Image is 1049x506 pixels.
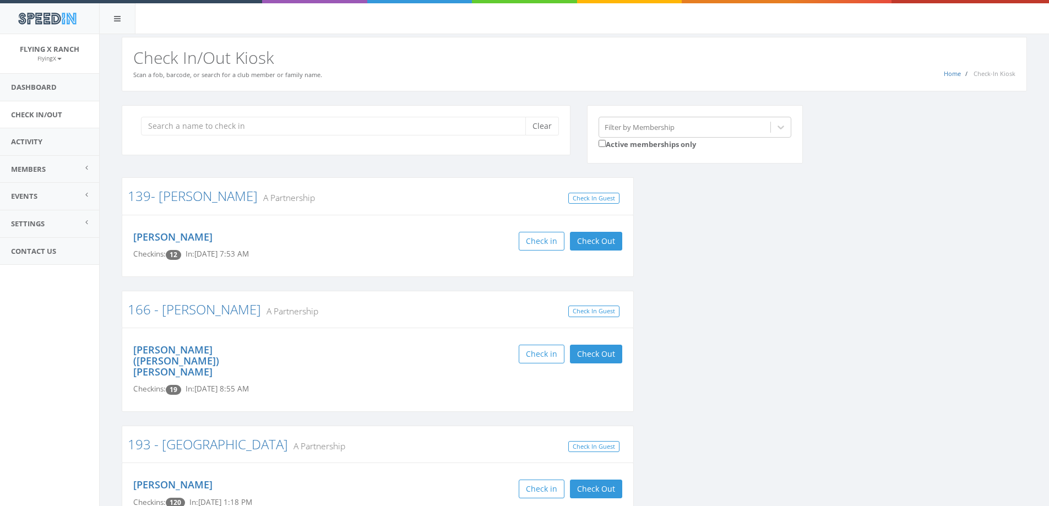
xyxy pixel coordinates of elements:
input: Active memberships only [599,140,606,147]
button: Check in [519,345,564,363]
a: [PERSON_NAME] ([PERSON_NAME]) [PERSON_NAME] [133,343,219,378]
button: Check in [519,480,564,498]
span: Checkin count [166,385,181,395]
small: FlyingX [37,55,62,62]
a: 166 - [PERSON_NAME] [128,300,261,318]
a: [PERSON_NAME] [133,230,213,243]
a: Check In Guest [568,441,619,453]
span: Checkin count [166,250,181,260]
a: Home [944,69,961,78]
button: Check in [519,232,564,251]
a: Check In Guest [568,193,619,204]
span: Flying X Ranch [20,44,79,54]
span: Checkins: [133,249,166,259]
div: Filter by Membership [605,122,675,132]
button: Check Out [570,232,622,251]
button: Clear [525,117,559,135]
span: Settings [11,219,45,228]
a: 193 - [GEOGRAPHIC_DATA] [128,435,288,453]
small: A Partnership [261,305,318,317]
label: Active memberships only [599,138,696,150]
button: Check Out [570,480,622,498]
span: In: [DATE] 8:55 AM [186,384,249,394]
span: Checkins: [133,384,166,394]
span: Contact Us [11,246,56,256]
span: Events [11,191,37,201]
span: Check-In Kiosk [974,69,1015,78]
span: In: [DATE] 7:53 AM [186,249,249,259]
span: Members [11,164,46,174]
a: [PERSON_NAME] [133,478,213,491]
small: A Partnership [258,192,315,204]
small: Scan a fob, barcode, or search for a club member or family name. [133,70,322,79]
a: 139- [PERSON_NAME] [128,187,258,205]
a: FlyingX [37,53,62,63]
button: Check Out [570,345,622,363]
small: A Partnership [288,440,345,452]
h2: Check In/Out Kiosk [133,48,1015,67]
a: Check In Guest [568,306,619,317]
img: speedin_logo.png [13,8,81,29]
input: Search a name to check in [141,117,534,135]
